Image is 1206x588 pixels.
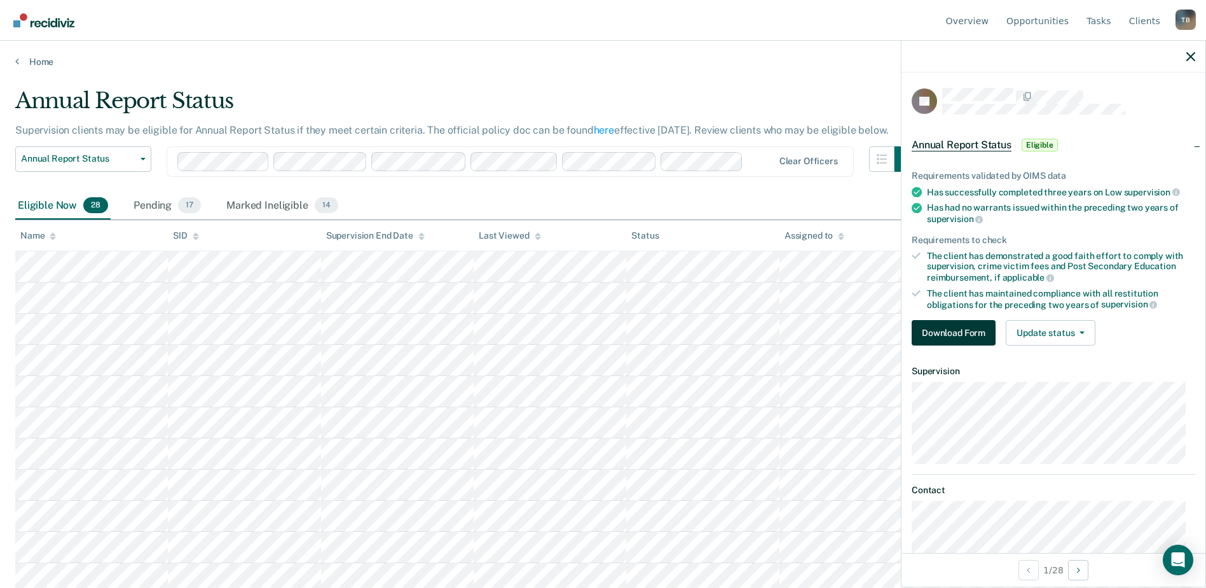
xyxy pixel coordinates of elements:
a: here [594,124,614,136]
span: supervision [1101,299,1157,309]
div: Annual Report StatusEligible [901,125,1205,165]
button: Previous Opportunity [1018,560,1039,580]
div: Has had no warrants issued within the preceding two years of [927,202,1195,224]
button: Download Form [912,320,996,346]
span: Eligible [1022,139,1058,151]
div: Annual Report Status [15,88,920,124]
div: T B [1175,10,1196,30]
div: Status [631,230,659,241]
div: Name [20,230,56,241]
a: Navigate to form link [912,320,1001,346]
div: Open Intercom Messenger [1163,545,1193,575]
div: Pending [131,192,203,220]
span: 17 [178,197,201,214]
button: Next Opportunity [1068,560,1088,580]
dt: Contact [912,485,1195,496]
span: Annual Report Status [912,139,1011,151]
div: Eligible Now [15,192,111,220]
img: Recidiviz [13,13,74,27]
span: 28 [83,197,108,214]
div: Supervision End Date [326,230,425,241]
div: The client has demonstrated a good faith effort to comply with supervision, crime victim fees and... [927,251,1195,283]
div: Has successfully completed three years on Low [927,186,1195,198]
div: The client has maintained compliance with all restitution obligations for the preceding two years of [927,288,1195,310]
button: Update status [1006,320,1095,346]
span: applicable [1003,272,1054,283]
p: Supervision clients may be eligible for Annual Report Status if they meet certain criteria. The o... [15,124,888,136]
div: Last Viewed [479,230,540,241]
dt: Supervision [912,366,1195,377]
span: 14 [315,197,338,214]
div: Requirements validated by OIMS data [912,171,1195,181]
div: Assigned to [785,230,844,241]
span: supervision [1124,187,1180,197]
div: 1 / 28 [901,553,1205,587]
button: Profile dropdown button [1175,10,1196,30]
div: Marked Ineligible [224,192,340,220]
span: Annual Report Status [21,153,135,164]
div: SID [173,230,199,241]
div: Clear officers [779,156,838,167]
a: Home [15,56,1191,67]
div: Requirements to check [912,235,1195,246]
span: supervision [927,214,983,224]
